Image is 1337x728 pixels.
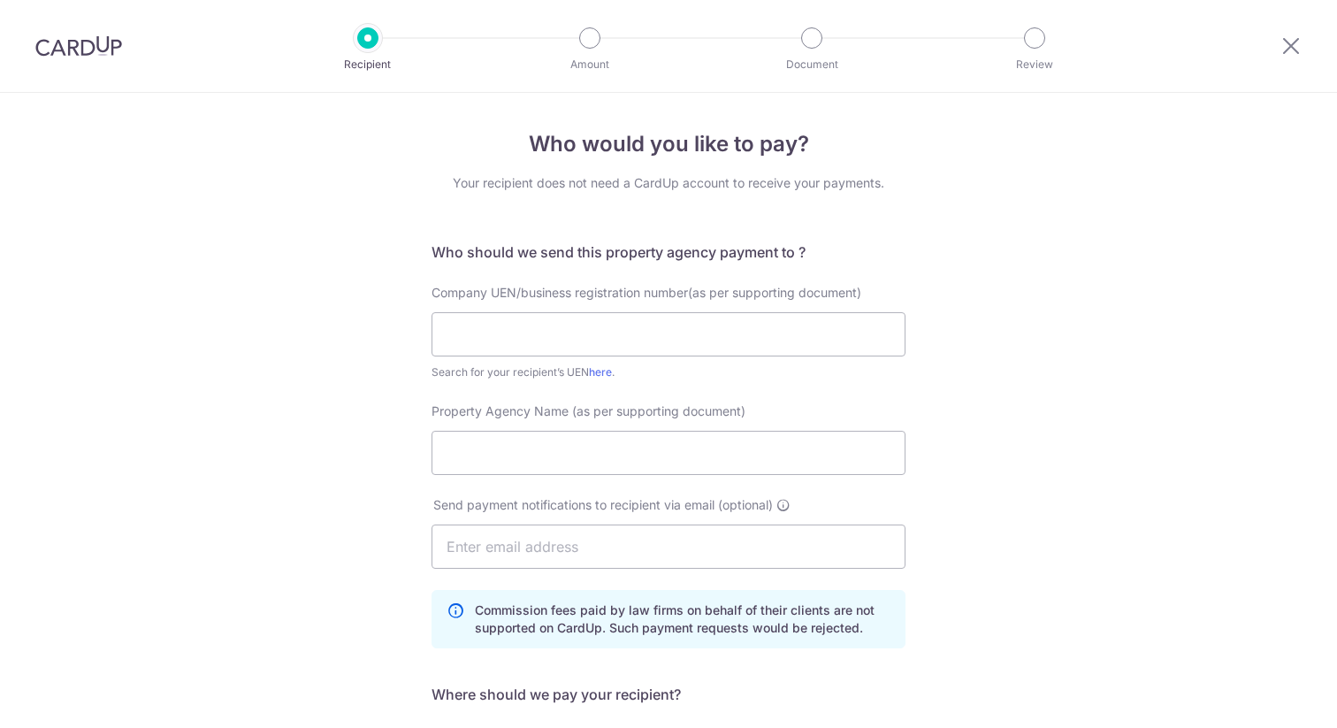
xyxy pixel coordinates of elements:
p: Amount [524,56,655,73]
p: Document [746,56,877,73]
img: CardUp [35,35,122,57]
p: Review [969,56,1100,73]
span: Send payment notifications to recipient via email (optional) [433,496,773,514]
p: Recipient [302,56,433,73]
div: Your recipient does not need a CardUp account to receive your payments. [432,174,905,192]
a: here [589,365,612,379]
h5: Where should we pay your recipient? [432,684,905,705]
h5: Who should we send this property agency payment to ? [432,241,905,263]
input: Enter email address [432,525,905,569]
h4: Who would you like to pay? [432,128,905,160]
span: Property Agency Name (as per supporting document) [432,403,745,418]
div: Search for your recipient’s UEN . [432,364,905,381]
span: Company UEN/business registration number(as per supporting document) [432,285,861,300]
p: Commission fees paid by law firms on behalf of their clients are not supported on CardUp. Such pa... [475,602,890,637]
